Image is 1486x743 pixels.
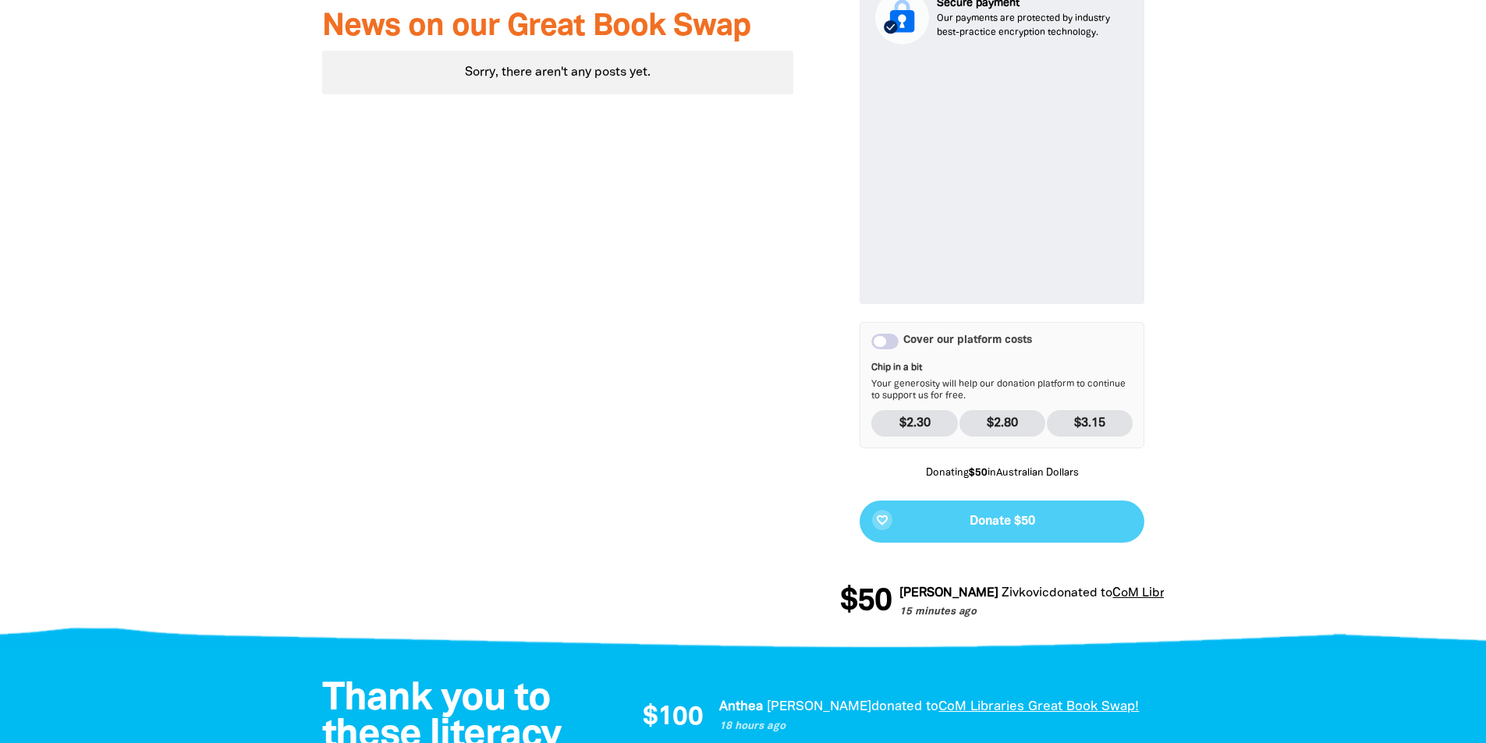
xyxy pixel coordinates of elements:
[1047,410,1133,437] p: $3.15
[860,466,1144,482] p: Donating in Australian Dollars
[899,588,998,599] em: [PERSON_NAME]
[872,57,1132,292] iframe: Secure payment input frame
[871,334,899,349] button: Cover our platform costs
[1049,588,1112,599] span: donated to
[719,719,1148,734] p: 18 hours ago
[899,605,1298,621] p: 15 minutes ago
[871,701,938,713] span: donated to
[871,410,958,437] p: $2.30
[871,362,1133,374] span: Chip in a bit
[643,705,703,731] span: $100
[969,469,988,478] b: $50
[322,51,794,94] div: Paginated content
[937,12,1129,40] p: Our payments are protected by industry best-practice encryption technology.
[840,577,1164,627] div: Donation stream
[322,51,794,94] div: Sorry, there aren't any posts yet.
[840,586,892,617] span: $50
[322,10,794,44] h3: News on our Great Book Swap
[959,410,1046,437] p: $2.80
[767,701,871,713] em: [PERSON_NAME]
[1002,588,1049,599] em: Zivkovic
[719,701,763,713] em: Anthea
[1112,588,1298,599] a: CoM Libraries Great Book Swap!
[871,362,1133,402] p: Your generosity will help our donation platform to continue to support us for free.
[938,701,1139,713] a: CoM Libraries Great Book Swap!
